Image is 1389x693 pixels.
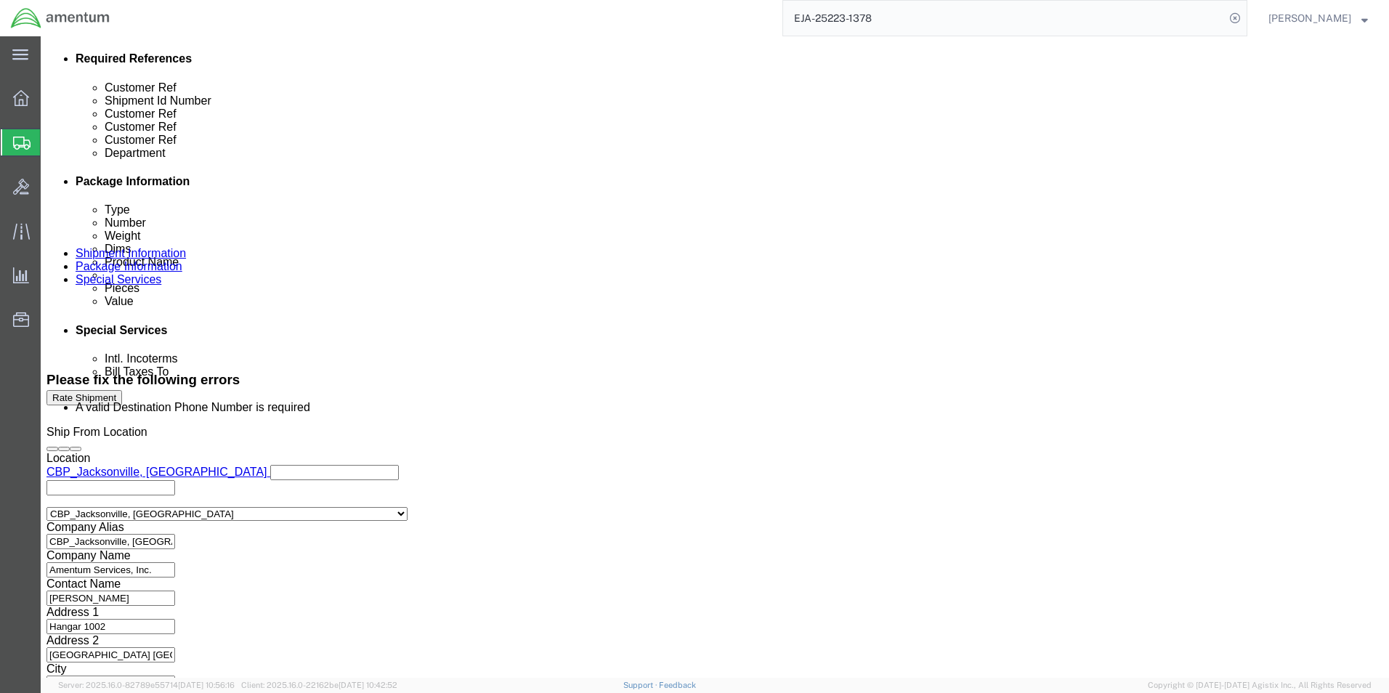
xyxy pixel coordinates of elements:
[241,681,397,689] span: Client: 2025.16.0-22162be
[1268,9,1369,27] button: [PERSON_NAME]
[783,1,1225,36] input: Search for shipment number, reference number
[10,7,110,29] img: logo
[178,681,235,689] span: [DATE] 10:56:16
[1268,10,1351,26] span: Cienna Green
[58,681,235,689] span: Server: 2025.16.0-82789e55714
[1148,679,1372,692] span: Copyright © [DATE]-[DATE] Agistix Inc., All Rights Reserved
[41,36,1389,678] iframe: FS Legacy Container
[623,681,660,689] a: Support
[659,681,696,689] a: Feedback
[339,681,397,689] span: [DATE] 10:42:52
